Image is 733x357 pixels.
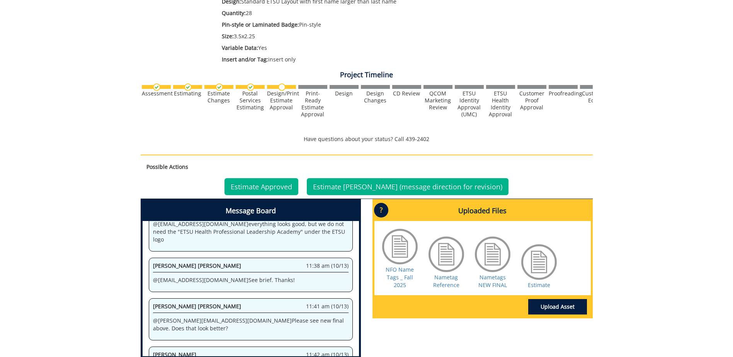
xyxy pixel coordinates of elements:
[222,44,258,51] span: Variable Data:
[247,83,254,91] img: checkmark
[153,262,241,269] span: [PERSON_NAME] [PERSON_NAME]
[528,281,550,289] a: Estimate
[486,90,515,118] div: ETSU Health Identity Approval
[224,178,298,195] a: Estimate Approved
[222,21,299,28] span: Pin-style or Laminated Badge:
[330,90,359,97] div: Design
[204,90,233,104] div: Estimate Changes
[222,32,234,40] span: Size:
[549,90,578,97] div: Proofreading
[307,178,509,195] a: Estimate [PERSON_NAME] (message direction for revision)
[142,90,171,97] div: Assessment
[146,163,188,170] strong: Possible Actions
[374,201,591,221] h4: Uploaded Files
[184,83,192,91] img: checkmark
[517,90,546,111] div: Customer Proof Approval
[153,220,349,243] p: @ [EMAIL_ADDRESS][DOMAIN_NAME] everything looks good, but we do not need the "ETSU Health Profess...
[141,71,593,79] h4: Project Timeline
[141,135,593,143] p: Have questions about your status? Call 439-2402
[173,90,202,97] div: Estimating
[222,56,524,63] p: insert only
[374,203,388,218] p: ?
[153,303,241,310] span: [PERSON_NAME] [PERSON_NAME]
[361,90,390,104] div: Design Changes
[306,303,349,310] span: 11:41 am (10/13)
[143,201,359,221] h4: Message Board
[423,90,452,111] div: QCOM Marketing Review
[153,83,160,91] img: checkmark
[222,21,524,29] p: Pin-style
[478,274,507,289] a: Nametags NEW FINAL
[222,32,524,40] p: 3.5x2.25
[528,299,587,314] a: Upload Asset
[153,317,349,332] p: @ [PERSON_NAME][EMAIL_ADDRESS][DOMAIN_NAME] Please see new final above. Does that look better?
[222,56,268,63] span: Insert and/or Tag:
[433,274,459,289] a: Nametag Reference
[392,90,421,97] div: CD Review
[278,83,286,91] img: no
[153,276,349,284] p: @ [EMAIL_ADDRESS][DOMAIN_NAME] See brief. Thanks!
[222,9,246,17] span: Quantity:
[580,90,609,104] div: Customer Edits
[222,9,524,17] p: 28
[386,266,414,289] a: NFO Name Tags _ Fall 2025
[236,90,265,111] div: Postal Services Estimating
[216,83,223,91] img: checkmark
[455,90,484,118] div: ETSU Identity Approval (UMC)
[267,90,296,111] div: Design/Print Estimate Approval
[222,44,524,52] p: Yes
[306,262,349,270] span: 11:38 am (10/13)
[298,90,327,118] div: Print-Ready Estimate Approval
